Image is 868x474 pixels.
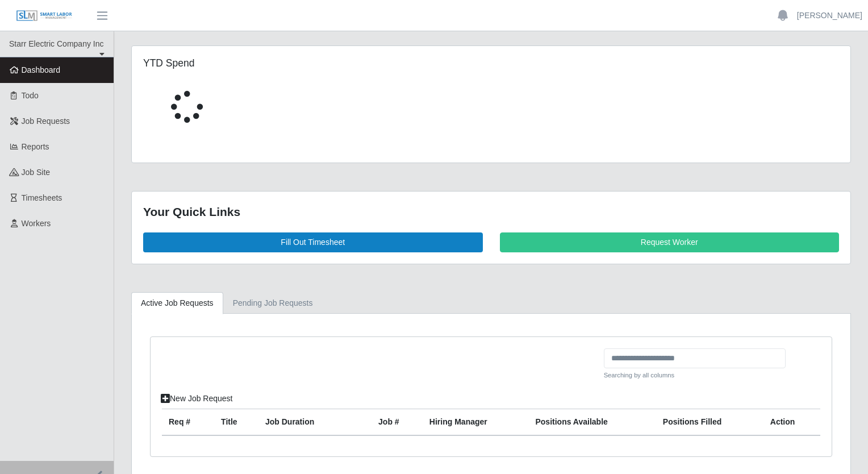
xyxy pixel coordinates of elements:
[223,292,323,314] a: Pending Job Requests
[258,409,352,436] th: Job Duration
[22,117,70,126] span: Job Requests
[22,91,39,100] span: Todo
[214,409,258,436] th: Title
[528,409,656,436] th: Positions Available
[143,57,364,69] h5: YTD Spend
[131,292,223,314] a: Active Job Requests
[656,409,763,436] th: Positions Filled
[604,371,786,380] small: Searching by all columns
[16,10,73,22] img: SLM Logo
[162,409,214,436] th: Req #
[143,203,839,221] div: Your Quick Links
[423,409,529,436] th: Hiring Manager
[797,10,862,22] a: [PERSON_NAME]
[372,409,423,436] th: Job #
[22,219,51,228] span: Workers
[22,193,62,202] span: Timesheets
[22,65,61,74] span: Dashboard
[500,232,840,252] a: Request Worker
[763,409,820,436] th: Action
[153,389,240,409] a: New Job Request
[143,232,483,252] a: Fill Out Timesheet
[22,142,49,151] span: Reports
[22,168,51,177] span: job site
